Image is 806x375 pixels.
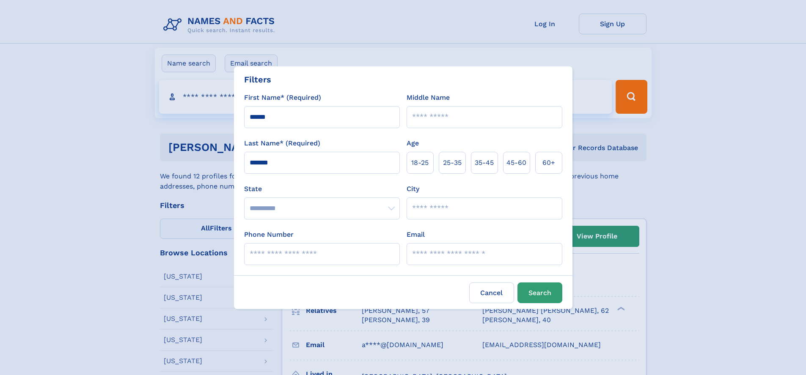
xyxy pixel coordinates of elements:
[506,158,526,168] span: 45‑60
[244,138,320,148] label: Last Name* (Required)
[475,158,494,168] span: 35‑45
[244,230,294,240] label: Phone Number
[469,282,514,303] label: Cancel
[443,158,462,168] span: 25‑35
[517,282,562,303] button: Search
[542,158,555,168] span: 60+
[407,93,450,103] label: Middle Name
[411,158,429,168] span: 18‑25
[407,184,419,194] label: City
[244,184,400,194] label: State
[407,138,419,148] label: Age
[244,73,271,86] div: Filters
[244,93,321,103] label: First Name* (Required)
[407,230,425,240] label: Email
